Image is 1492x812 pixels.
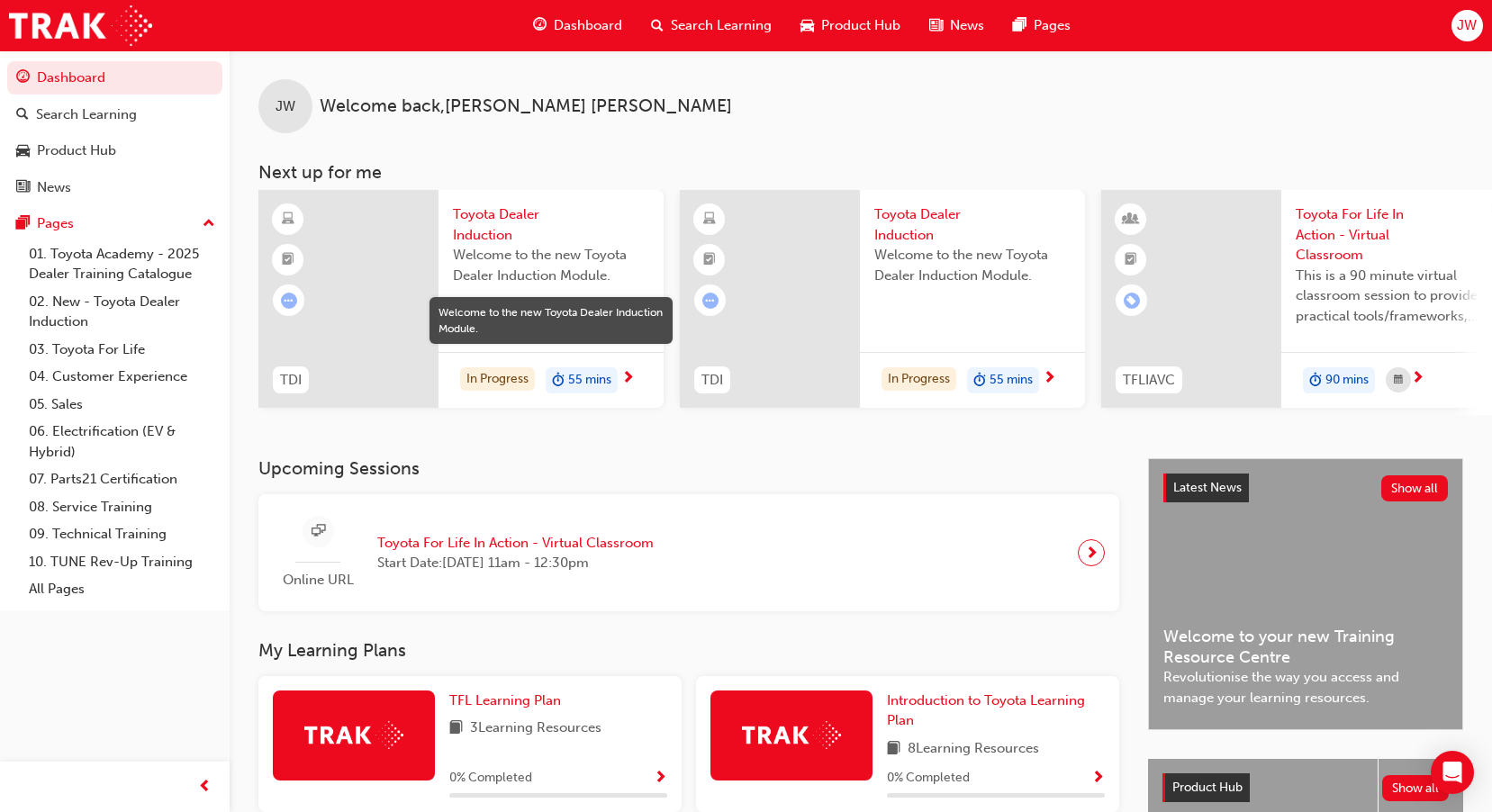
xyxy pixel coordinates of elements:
[1457,15,1477,36] span: JW
[701,370,723,391] span: TDI
[1013,14,1026,37] span: pages-icon
[276,96,295,117] span: JW
[786,7,915,44] a: car-iconProduct Hub
[377,533,654,554] span: Toyota For Life In Action - Virtual Classroom
[1163,474,1448,502] a: Latest NewsShow all
[1085,540,1099,565] span: next-icon
[651,14,664,37] span: search-icon
[282,248,294,272] span: booktick-icon
[1309,369,1322,392] span: duration-icon
[800,14,814,37] span: car-icon
[1173,480,1242,495] span: Latest News
[9,5,152,46] img: Trak
[1163,627,1448,667] span: Welcome to your new Training Resource Centre
[950,15,984,36] span: News
[258,190,664,408] a: TDIToyota Dealer InductionWelcome to the new Toyota Dealer Induction Module.In Progressduration-i...
[915,7,999,44] a: news-iconNews
[470,717,601,740] span: 3 Learning Resources
[16,216,30,232] span: pages-icon
[22,240,222,288] a: 01. Toyota Academy - 2025 Dealer Training Catalogue
[37,140,116,161] div: Product Hub
[16,70,30,86] span: guage-icon
[280,370,302,391] span: TDI
[22,363,222,391] a: 04. Customer Experience
[273,570,363,591] span: Online URL
[1091,767,1105,789] button: Show Progress
[230,162,1492,183] h3: Next up for me
[16,180,30,196] span: news-icon
[1091,771,1105,787] span: Show Progress
[304,721,403,749] img: Trak
[519,7,637,44] a: guage-iconDashboard
[1125,208,1137,231] span: learningResourceType_INSTRUCTOR_LED-icon
[258,458,1119,479] h3: Upcoming Sessions
[36,104,137,125] div: Search Learning
[1382,775,1450,801] button: Show all
[453,204,649,245] span: Toyota Dealer Induction
[887,692,1085,729] span: Introduction to Toyota Learning Plan
[449,690,568,711] a: TFL Learning Plan
[874,204,1071,245] span: Toyota Dealer Induction
[1163,667,1448,708] span: Revolutionise the way you access and manage your learning resources.
[973,369,986,392] span: duration-icon
[621,371,635,387] span: next-icon
[1034,15,1071,36] span: Pages
[273,509,1105,598] a: Online URLToyota For Life In Action - Virtual ClassroomStart Date:[DATE] 11am - 12:30pm
[16,143,30,159] span: car-icon
[874,245,1071,285] span: Welcome to the new Toyota Dealer Induction Module.
[37,213,74,234] div: Pages
[1172,780,1243,795] span: Product Hub
[533,14,547,37] span: guage-icon
[552,369,565,392] span: duration-icon
[882,367,956,392] div: In Progress
[1394,369,1403,392] span: calendar-icon
[7,134,222,167] a: Product Hub
[281,293,297,309] span: learningRecordVerb_ATTEMPT-icon
[908,738,1039,761] span: 8 Learning Resources
[449,692,561,708] span: TFL Learning Plan
[1411,371,1424,387] span: next-icon
[449,717,463,740] span: book-icon
[680,190,1085,408] a: TDIToyota Dealer InductionWelcome to the new Toyota Dealer Induction Module.In Progressduration-i...
[37,177,71,198] div: News
[22,575,222,603] a: All Pages
[22,493,222,521] a: 08. Service Training
[16,107,29,123] span: search-icon
[742,721,841,749] img: Trak
[453,245,649,285] span: Welcome to the new Toyota Dealer Induction Module.
[1162,773,1449,802] a: Product HubShow all
[702,293,719,309] span: learningRecordVerb_ATTEMPT-icon
[320,96,732,117] span: Welcome back , [PERSON_NAME] [PERSON_NAME]
[22,336,222,364] a: 03. Toyota For Life
[1381,475,1449,501] button: Show all
[198,776,212,798] span: prev-icon
[1043,371,1056,387] span: next-icon
[887,690,1105,731] a: Introduction to Toyota Learning Plan
[7,207,222,240] button: Pages
[554,15,622,36] span: Dashboard
[637,7,786,44] a: search-iconSearch Learning
[22,520,222,548] a: 09. Technical Training
[887,738,900,761] span: book-icon
[999,7,1085,44] a: pages-iconPages
[22,465,222,493] a: 07. Parts21 Certification
[654,771,667,787] span: Show Progress
[7,58,222,207] button: DashboardSearch LearningProduct HubNews
[990,370,1033,391] span: 55 mins
[671,15,772,36] span: Search Learning
[439,304,664,337] div: Welcome to the new Toyota Dealer Induction Module.
[1124,293,1140,309] span: learningRecordVerb_ENROLL-icon
[22,288,222,336] a: 02. New - Toyota Dealer Induction
[1148,458,1463,730] a: Latest NewsShow allWelcome to your new Training Resource CentreRevolutionise the way you access a...
[203,212,215,236] span: up-icon
[377,553,654,573] span: Start Date: [DATE] 11am - 12:30pm
[258,640,1119,661] h3: My Learning Plans
[7,171,222,204] a: News
[460,367,535,392] div: In Progress
[703,248,716,272] span: booktick-icon
[449,768,532,789] span: 0 % Completed
[1123,370,1175,391] span: TFLIAVC
[929,14,943,37] span: news-icon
